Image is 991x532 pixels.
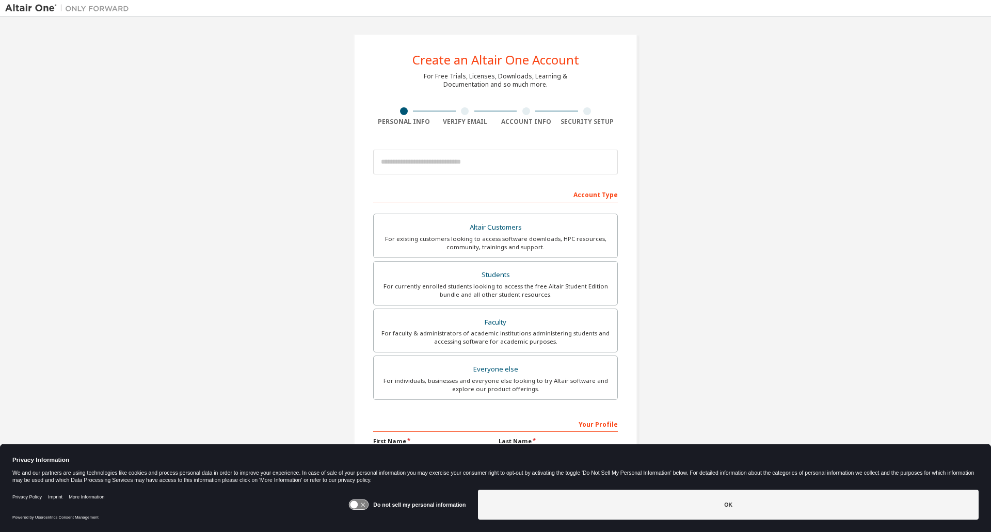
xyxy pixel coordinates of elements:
div: Personal Info [373,118,435,126]
div: For individuals, businesses and everyone else looking to try Altair software and explore our prod... [380,377,611,393]
div: For faculty & administrators of academic institutions administering students and accessing softwa... [380,329,611,346]
div: Your Profile [373,415,618,432]
div: Verify Email [435,118,496,126]
div: Create an Altair One Account [412,54,579,66]
div: Account Info [495,118,557,126]
div: Altair Customers [380,220,611,235]
div: For Free Trials, Licenses, Downloads, Learning & Documentation and so much more. [424,72,567,89]
div: For existing customers looking to access software downloads, HPC resources, community, trainings ... [380,235,611,251]
div: Faculty [380,315,611,330]
label: First Name [373,437,492,445]
div: Everyone else [380,362,611,377]
label: Last Name [499,437,618,445]
div: Account Type [373,186,618,202]
img: Altair One [5,3,134,13]
div: Security Setup [557,118,618,126]
div: Students [380,268,611,282]
div: For currently enrolled students looking to access the free Altair Student Edition bundle and all ... [380,282,611,299]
